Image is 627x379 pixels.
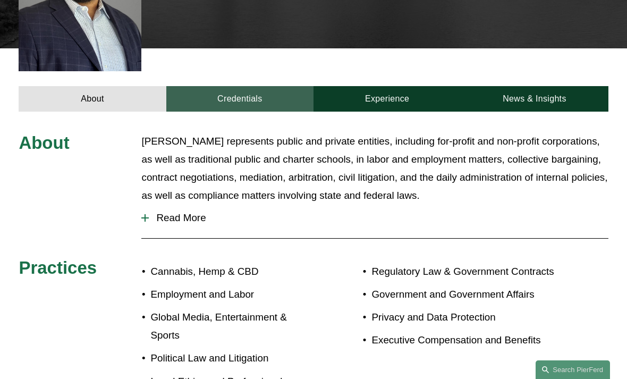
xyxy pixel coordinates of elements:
[461,86,608,112] a: News & Insights
[150,308,313,344] p: Global Media, Entertainment & Sports
[371,263,559,281] p: Regulatory Law & Government Contracts
[19,258,97,277] span: Practices
[150,285,313,304] p: Employment and Labor
[371,285,559,304] p: Government and Government Affairs
[166,86,313,112] a: Credentials
[150,349,313,367] p: Political Law and Litigation
[141,132,608,205] p: [PERSON_NAME] represents public and private entities, including for-profit and non-profit corpora...
[141,204,608,232] button: Read More
[313,86,461,112] a: Experience
[19,86,166,112] a: About
[150,263,313,281] p: Cannabis, Hemp & CBD
[371,331,559,349] p: Executive Compensation and Benefits
[19,133,69,153] span: About
[149,212,608,224] span: Read More
[371,308,559,326] p: Privacy and Data Protection
[536,360,610,379] a: Search this site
